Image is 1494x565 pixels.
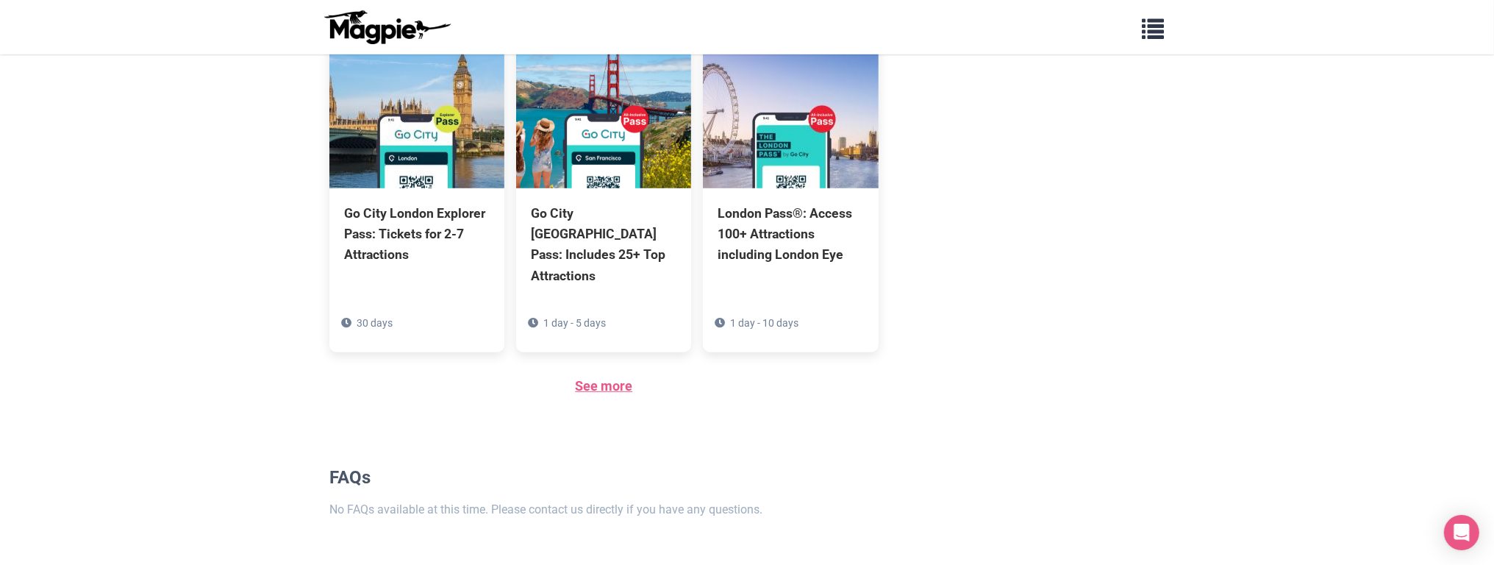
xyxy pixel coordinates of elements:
a: London Pass®: Access 100+ Attractions including London Eye 1 day - 10 days [703,41,878,331]
span: 1 day - 10 days [730,317,798,329]
a: Go City [GEOGRAPHIC_DATA] Pass: Includes 25+ Top Attractions 1 day - 5 days [516,41,691,352]
span: 30 days [357,317,393,329]
div: Go City London Explorer Pass: Tickets for 2-7 Attractions [344,203,490,265]
a: See more [575,378,632,394]
h2: FAQs [329,467,879,488]
img: Go City London Explorer Pass: Tickets for 2-7 Attractions [329,41,504,188]
img: Go City San Francisco Pass: Includes 25+ Top Attractions [516,41,691,188]
div: Go City [GEOGRAPHIC_DATA] Pass: Includes 25+ Top Attractions [531,203,676,286]
div: Open Intercom Messenger [1444,515,1479,550]
div: London Pass®: Access 100+ Attractions including London Eye [718,203,863,265]
img: London Pass®: Access 100+ Attractions including London Eye [703,41,878,188]
p: No FAQs available at this time. Please contact us directly if you have any questions. [329,500,879,519]
span: 1 day - 5 days [543,317,606,329]
a: Go City London Explorer Pass: Tickets for 2-7 Attractions 30 days [329,41,504,331]
img: logo-ab69f6fb50320c5b225c76a69d11143b.png [321,10,453,45]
